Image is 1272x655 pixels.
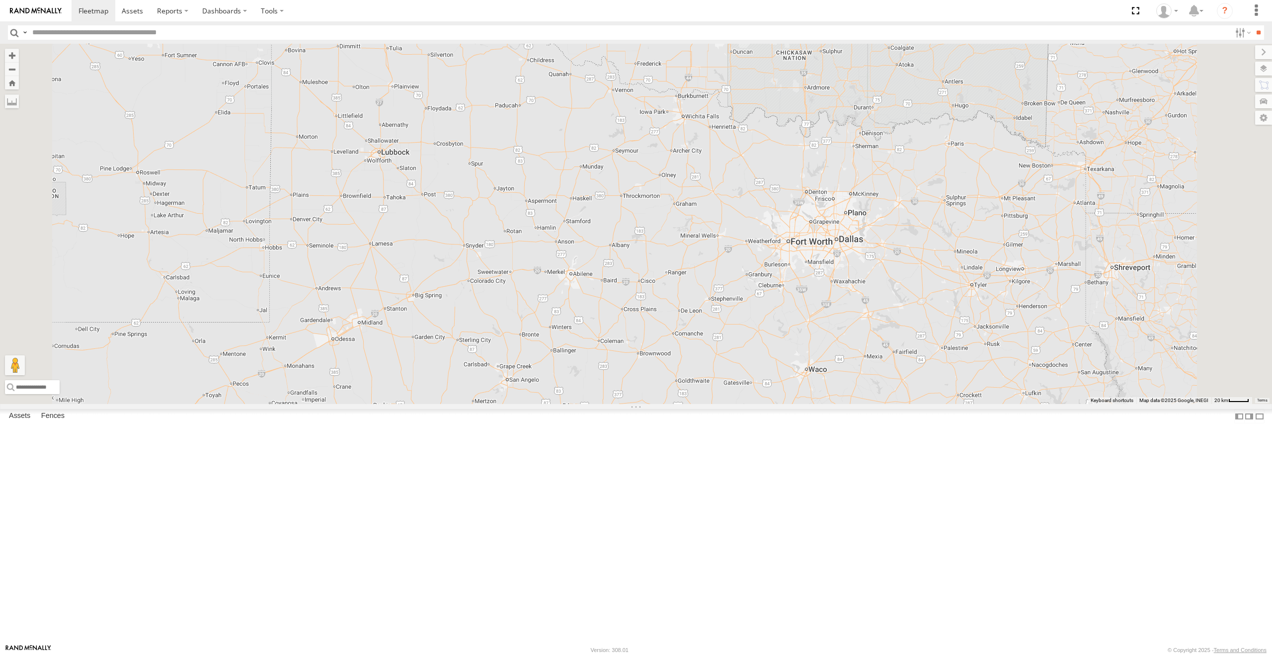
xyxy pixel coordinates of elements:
div: © Copyright 2025 - [1168,647,1267,653]
label: Search Filter Options [1231,25,1253,40]
button: Zoom in [5,49,19,62]
label: Map Settings [1255,111,1272,125]
i: ? [1217,3,1233,19]
a: Visit our Website [5,645,51,655]
button: Zoom Home [5,76,19,89]
a: Terms (opens in new tab) [1257,398,1268,402]
a: Terms and Conditions [1214,647,1267,653]
button: Map Scale: 20 km per 38 pixels [1211,397,1252,404]
img: rand-logo.svg [10,7,62,14]
button: Drag Pegman onto the map to open Street View [5,355,25,375]
label: Search Query [21,25,29,40]
button: Keyboard shortcuts [1091,397,1133,404]
label: Dock Summary Table to the Left [1234,409,1244,423]
label: Measure [5,94,19,108]
span: Map data ©2025 Google, INEGI [1139,398,1208,403]
div: Version: 308.01 [591,647,629,653]
span: 20 km [1214,398,1228,403]
label: Assets [4,409,35,423]
div: Dale Clarke [1153,3,1182,18]
button: Zoom out [5,62,19,76]
label: Dock Summary Table to the Right [1244,409,1254,423]
label: Fences [36,409,70,423]
label: Hide Summary Table [1255,409,1265,423]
